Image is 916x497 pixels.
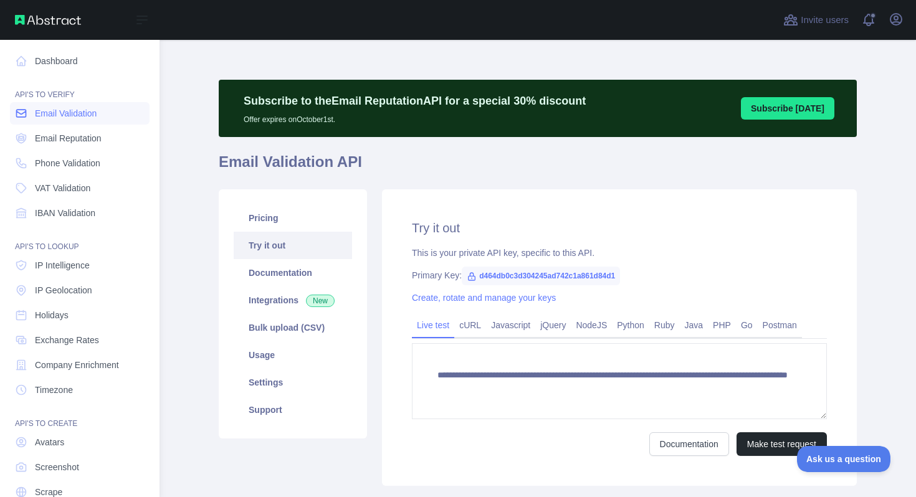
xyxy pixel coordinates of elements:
[234,396,352,424] a: Support
[535,315,571,335] a: jQuery
[234,232,352,259] a: Try it out
[412,315,454,335] a: Live test
[10,50,150,72] a: Dashboard
[736,315,758,335] a: Go
[412,219,827,237] h2: Try it out
[35,284,92,296] span: IP Geolocation
[10,404,150,428] div: API'S TO CREATE
[454,315,486,335] a: cURL
[741,97,834,120] button: Subscribe [DATE]
[219,152,857,182] h1: Email Validation API
[10,279,150,301] a: IP Geolocation
[35,461,79,473] span: Screenshot
[10,304,150,326] a: Holidays
[571,315,612,335] a: NodeJS
[612,315,649,335] a: Python
[234,259,352,286] a: Documentation
[244,110,586,125] p: Offer expires on October 1st.
[758,315,802,335] a: Postman
[10,127,150,149] a: Email Reputation
[10,329,150,351] a: Exchange Rates
[781,10,851,30] button: Invite users
[10,354,150,376] a: Company Enrichment
[10,177,150,199] a: VAT Validation
[234,369,352,396] a: Settings
[35,107,97,120] span: Email Validation
[462,267,620,285] span: d464db0c3d304245ad742c1a861d84d1
[35,436,64,448] span: Avatars
[649,432,729,456] a: Documentation
[35,207,95,219] span: IBAN Validation
[412,269,827,282] div: Primary Key:
[708,315,736,335] a: PHP
[35,334,99,346] span: Exchange Rates
[10,102,150,125] a: Email Validation
[306,295,335,307] span: New
[797,446,891,472] iframe: Toggle Customer Support
[244,92,586,110] p: Subscribe to the Email Reputation API for a special 30 % discount
[10,431,150,453] a: Avatars
[35,384,73,396] span: Timezone
[10,379,150,401] a: Timezone
[35,359,119,371] span: Company Enrichment
[35,132,102,144] span: Email Reputation
[234,314,352,341] a: Bulk upload (CSV)
[10,254,150,277] a: IP Intelligence
[649,315,680,335] a: Ruby
[10,202,150,224] a: IBAN Validation
[10,456,150,478] a: Screenshot
[234,286,352,314] a: Integrations New
[35,309,69,321] span: Holidays
[737,432,827,456] button: Make test request
[412,247,827,259] div: This is your private API key, specific to this API.
[234,341,352,369] a: Usage
[35,157,100,169] span: Phone Validation
[10,227,150,252] div: API'S TO LOOKUP
[412,293,556,303] a: Create, rotate and manage your keys
[15,15,81,25] img: Abstract API
[801,13,849,27] span: Invite users
[35,259,90,272] span: IP Intelligence
[10,75,150,100] div: API'S TO VERIFY
[35,182,90,194] span: VAT Validation
[234,204,352,232] a: Pricing
[680,315,708,335] a: Java
[486,315,535,335] a: Javascript
[10,152,150,174] a: Phone Validation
